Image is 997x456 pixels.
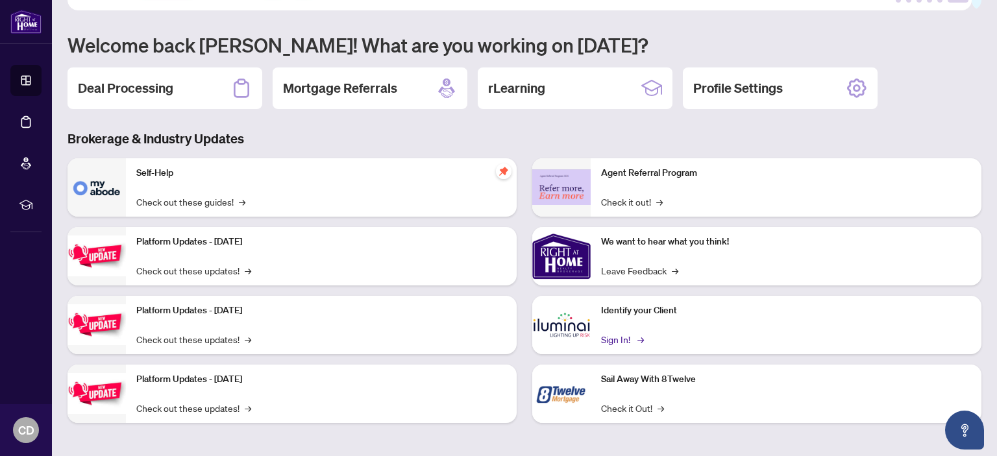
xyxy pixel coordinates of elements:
h2: Mortgage Referrals [283,79,397,97]
img: Identify your Client [532,296,591,354]
button: Open asap [945,411,984,450]
img: Sail Away With 8Twelve [532,365,591,423]
img: Self-Help [68,158,126,217]
img: Agent Referral Program [532,169,591,205]
h2: Deal Processing [78,79,173,97]
span: → [656,195,663,209]
a: Check out these updates!→ [136,263,251,278]
img: We want to hear what you think! [532,227,591,285]
span: CD [18,421,34,439]
span: → [245,332,251,346]
img: Platform Updates - July 8, 2025 [68,304,126,345]
p: Platform Updates - [DATE] [136,372,506,387]
span: → [658,401,664,415]
h2: Profile Settings [693,79,783,97]
a: Check out these guides!→ [136,195,245,209]
img: Platform Updates - June 23, 2025 [68,373,126,414]
p: Platform Updates - [DATE] [136,235,506,249]
img: logo [10,10,42,34]
a: Leave Feedback→ [601,263,678,278]
span: → [245,263,251,278]
p: Identify your Client [601,304,971,318]
p: Agent Referral Program [601,166,971,180]
a: Sign In!→ [601,332,642,346]
span: → [672,263,678,278]
p: Sail Away With 8Twelve [601,372,971,387]
a: Check it Out!→ [601,401,664,415]
a: Check it out!→ [601,195,663,209]
span: → [239,195,245,209]
a: Check out these updates!→ [136,332,251,346]
h2: rLearning [488,79,545,97]
p: Platform Updates - [DATE] [136,304,506,318]
a: Check out these updates!→ [136,401,251,415]
img: Platform Updates - July 21, 2025 [68,235,126,276]
p: Self-Help [136,166,506,180]
h3: Brokerage & Industry Updates [68,130,981,148]
h1: Welcome back [PERSON_NAME]! What are you working on [DATE]? [68,32,981,57]
p: We want to hear what you think! [601,235,971,249]
span: pushpin [496,163,511,179]
span: → [637,332,644,346]
span: → [245,401,251,415]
